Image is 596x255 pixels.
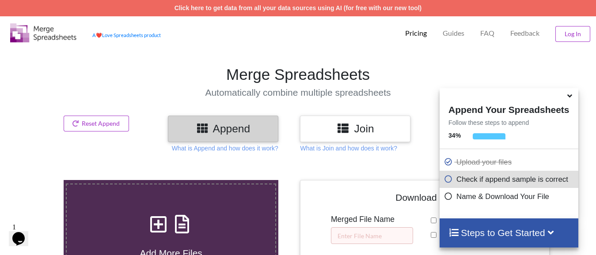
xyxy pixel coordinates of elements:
[307,187,543,212] h4: Download File
[331,227,413,244] input: Enter File Name
[443,29,464,38] p: Guides
[444,157,576,168] p: Upload your files
[555,26,590,42] button: Log In
[175,122,272,135] h3: Append
[175,4,422,11] a: Click here to get data from all your data sources using AI (for free with our new tool)
[405,29,427,38] p: Pricing
[440,118,578,127] p: Follow these steps to append
[444,191,576,202] p: Name & Download Your File
[448,132,461,139] b: 34 %
[96,32,102,38] span: heart
[331,215,413,224] h5: Merged File Name
[437,217,504,225] span: Remove Duplicates
[300,144,397,153] p: What is Join and how does it work?
[172,144,278,153] p: What is Append and how does it work?
[9,220,37,246] iframe: chat widget
[444,174,576,185] p: Check if append sample is correct
[440,102,578,115] h4: Append Your Spreadsheets
[437,231,518,240] span: Add Source File Names
[510,30,539,37] span: Feedback
[10,23,76,42] img: Logo.png
[480,29,494,38] p: FAQ
[92,32,161,38] a: AheartLove Spreadsheets product
[307,122,404,135] h3: Join
[64,116,129,131] button: Reset Append
[448,227,569,238] h4: Steps to Get Started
